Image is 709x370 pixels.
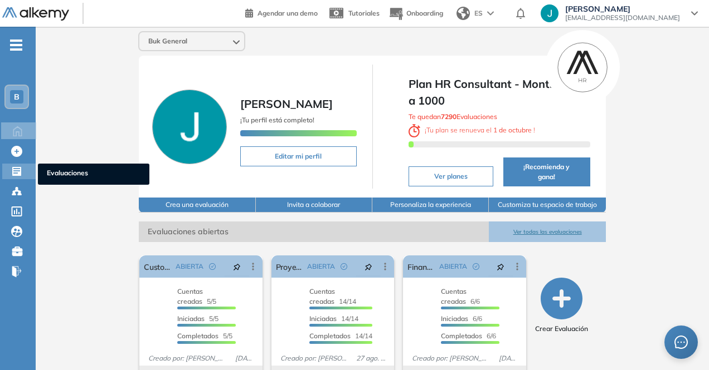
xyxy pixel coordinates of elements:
[535,278,588,334] button: Crear Evaluación
[409,124,421,137] img: clock-svg
[674,336,688,349] span: message
[565,13,680,22] span: [EMAIL_ADDRESS][DOMAIN_NAME]
[309,287,356,305] span: 14/14
[139,221,489,242] span: Evaluaciones abiertas
[439,262,467,272] span: ABIERTA
[441,332,482,340] span: Completados
[256,198,372,213] button: Invita a colaborar
[365,262,372,271] span: pushpin
[309,314,337,323] span: Iniciadas
[492,126,533,134] b: 1 de octubre
[47,168,140,180] span: Evaluaciones
[503,157,590,186] button: ¡Recomienda y gana!
[209,263,216,270] span: check-circle
[309,332,351,340] span: Completados
[177,287,216,305] span: 5/5
[225,258,249,275] button: pushpin
[233,262,241,271] span: pushpin
[441,314,468,323] span: Iniciadas
[177,314,205,323] span: Iniciadas
[341,263,347,270] span: check-circle
[309,314,358,323] span: 14/14
[389,2,443,26] button: Onboarding
[407,353,494,363] span: Creado por: [PERSON_NAME]
[177,332,218,340] span: Completados
[409,76,590,109] span: Plan HR Consultant - Month - 701 a 1000
[407,255,435,278] a: Finance Analyst | Col
[535,324,588,334] span: Crear Evaluación
[177,314,218,323] span: 5/5
[240,146,356,166] button: Editar mi perfil
[372,198,489,213] button: Personaliza la experiencia
[307,262,335,272] span: ABIERTA
[473,263,479,270] span: check-circle
[441,314,482,323] span: 6/6
[441,332,496,340] span: 6/6
[409,126,536,134] span: ¡ Tu plan se renueva el !
[276,255,303,278] a: Proyectos | [GEOGRAPHIC_DATA] (Nueva)
[497,262,504,271] span: pushpin
[489,221,605,242] button: Ver todas las evaluaciones
[177,332,232,340] span: 5/5
[487,11,494,16] img: arrow
[139,198,255,213] button: Crea una evaluación
[2,7,69,21] img: Logo
[176,262,203,272] span: ABIERTA
[457,7,470,20] img: world
[309,332,372,340] span: 14/14
[144,255,171,278] a: Customer Edu T&C | Col
[245,6,318,19] a: Agendar una demo
[276,353,352,363] span: Creado por: [PERSON_NAME]
[348,9,380,17] span: Tutoriales
[258,9,318,17] span: Agendar una demo
[309,287,335,305] span: Cuentas creadas
[231,353,258,363] span: [DATE]
[352,353,390,363] span: 27 ago. 2025
[177,287,203,305] span: Cuentas creadas
[409,112,497,121] span: Te quedan Evaluaciones
[148,37,187,46] span: Buk General
[14,92,20,101] span: B
[409,166,493,186] button: Ver planes
[10,44,22,46] i: -
[441,287,467,305] span: Cuentas creadas
[144,353,230,363] span: Creado por: [PERSON_NAME]
[240,97,333,111] span: [PERSON_NAME]
[488,258,513,275] button: pushpin
[441,287,480,305] span: 6/6
[441,112,457,121] b: 7290
[494,353,522,363] span: [DATE]
[152,90,227,164] img: Foto de perfil
[489,198,605,213] button: Customiza tu espacio de trabajo
[240,116,314,124] span: ¡Tu perfil está completo!
[565,4,680,13] span: [PERSON_NAME]
[474,8,483,18] span: ES
[406,9,443,17] span: Onboarding
[356,258,381,275] button: pushpin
